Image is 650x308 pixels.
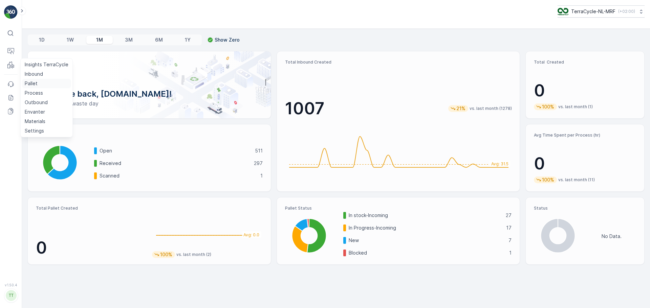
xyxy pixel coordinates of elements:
[285,60,512,65] p: Total Inbound Created
[39,37,45,43] p: 1D
[254,160,263,167] p: 297
[39,99,260,108] p: Have a zero-waste day
[534,60,636,65] p: Total Created
[67,37,74,43] p: 1W
[541,103,555,110] p: 100%
[558,5,645,18] button: TerraCycle-NL-MRF(+02:00)
[456,105,466,112] p: 21%
[176,252,211,257] p: vs. last month (2)
[96,37,103,43] p: 1M
[4,283,18,287] span: v 1.50.4
[534,133,636,138] p: Avg Time Spent per Process (hr)
[470,106,512,111] p: vs. last month (1278)
[534,80,636,101] p: 0
[39,89,260,99] p: Welcome back, [DOMAIN_NAME]!
[618,9,635,14] p: ( +02:00 )
[185,37,191,43] p: 1Y
[602,233,622,240] p: No Data.
[349,224,502,231] p: In Progress-Incoming
[4,288,18,303] button: TT
[260,172,263,179] p: 1
[541,176,555,183] p: 100%
[100,160,250,167] p: Received
[349,237,504,244] p: New
[509,250,512,256] p: 1
[506,212,512,219] p: 27
[215,37,240,43] p: Show Zero
[36,133,263,138] p: Inbound Status
[506,224,512,231] p: 17
[534,206,636,211] p: Status
[36,238,147,258] p: 0
[100,147,251,154] p: Open
[159,251,173,258] p: 100%
[558,104,593,110] p: vs. last month (1)
[558,177,595,183] p: vs. last month (11)
[349,212,502,219] p: In stock-Incoming
[36,206,147,211] p: Total Pallet Created
[125,37,133,43] p: 3M
[4,5,18,19] img: logo
[349,250,505,256] p: Blocked
[255,147,263,154] p: 511
[285,206,512,211] p: Pallet Status
[285,98,324,119] p: 1007
[155,37,163,43] p: 6M
[508,237,512,244] p: 7
[534,153,636,174] p: 0
[100,172,256,179] p: Scanned
[571,8,615,15] p: TerraCycle-NL-MRF
[6,290,17,301] div: TT
[558,8,568,15] img: TC_v739CUj.png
